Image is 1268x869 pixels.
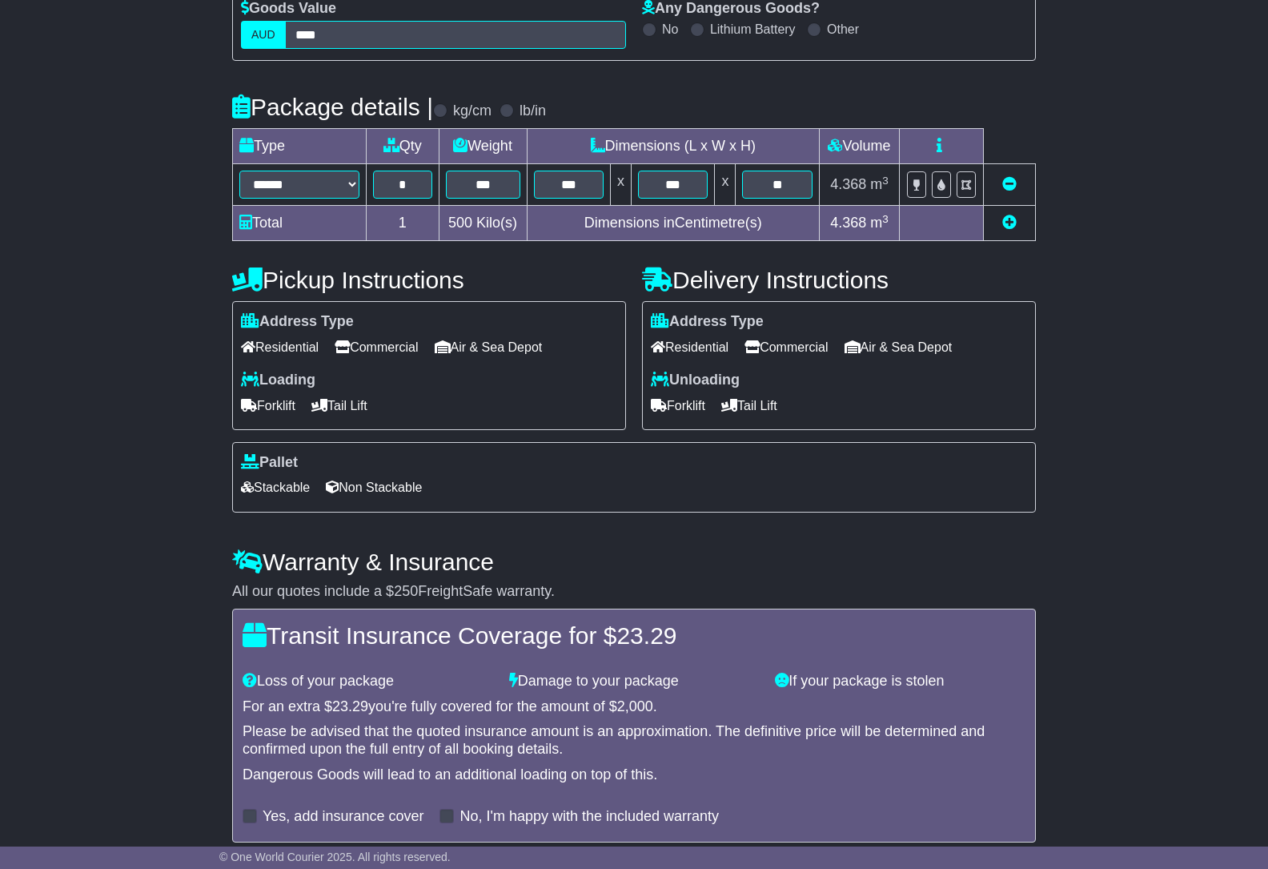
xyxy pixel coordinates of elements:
[335,335,418,360] span: Commercial
[527,206,819,241] td: Dimensions in Centimetre(s)
[1002,215,1017,231] a: Add new item
[870,215,889,231] span: m
[243,698,1025,716] div: For an extra $ you're fully covered for the amount of $ .
[241,335,319,360] span: Residential
[819,129,899,164] td: Volume
[367,129,439,164] td: Qty
[241,475,310,500] span: Stackable
[219,851,451,863] span: © One World Courier 2025. All rights reserved.
[616,622,676,649] span: 23.29
[332,698,368,714] span: 23.29
[617,698,653,714] span: 2,000
[882,213,889,225] sup: 3
[241,372,315,389] label: Loading
[459,808,719,826] label: No, I'm happy with the included warranty
[527,129,819,164] td: Dimensions (L x W x H)
[233,129,367,164] td: Type
[721,393,777,418] span: Tail Lift
[453,103,492,120] label: kg/cm
[233,206,367,241] td: Total
[830,176,866,192] span: 4.368
[243,766,1025,784] div: Dangerous Goods will lead to an additional loading on top of this.
[651,372,740,389] label: Unloading
[243,622,1025,649] h4: Transit Insurance Coverage for $
[435,335,543,360] span: Air & Sea Depot
[651,313,764,331] label: Address Type
[326,475,422,500] span: Non Stackable
[501,673,768,690] div: Damage to your package
[241,21,286,49] label: AUD
[232,549,1036,575] h4: Warranty & Insurance
[241,313,354,331] label: Address Type
[235,673,501,690] div: Loss of your package
[241,454,298,472] label: Pallet
[520,103,546,120] label: lb/in
[241,393,295,418] span: Forklift
[830,215,866,231] span: 4.368
[767,673,1033,690] div: If your package is stolen
[882,175,889,187] sup: 3
[263,808,423,826] label: Yes, add insurance cover
[243,723,1025,758] div: Please be advised that the quoted insurance amount is an approximation. The definitive price will...
[1002,176,1017,192] a: Remove this item
[232,583,1036,601] div: All our quotes include a $ FreightSafe warranty.
[232,267,626,293] h4: Pickup Instructions
[870,176,889,192] span: m
[439,206,527,241] td: Kilo(s)
[394,583,418,599] span: 250
[845,335,953,360] span: Air & Sea Depot
[642,267,1036,293] h4: Delivery Instructions
[232,94,433,120] h4: Package details |
[710,22,796,37] label: Lithium Battery
[651,393,705,418] span: Forklift
[311,393,367,418] span: Tail Lift
[367,206,439,241] td: 1
[448,215,472,231] span: 500
[651,335,728,360] span: Residential
[662,22,678,37] label: No
[715,164,736,206] td: x
[439,129,527,164] td: Weight
[827,22,859,37] label: Other
[744,335,828,360] span: Commercial
[611,164,632,206] td: x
